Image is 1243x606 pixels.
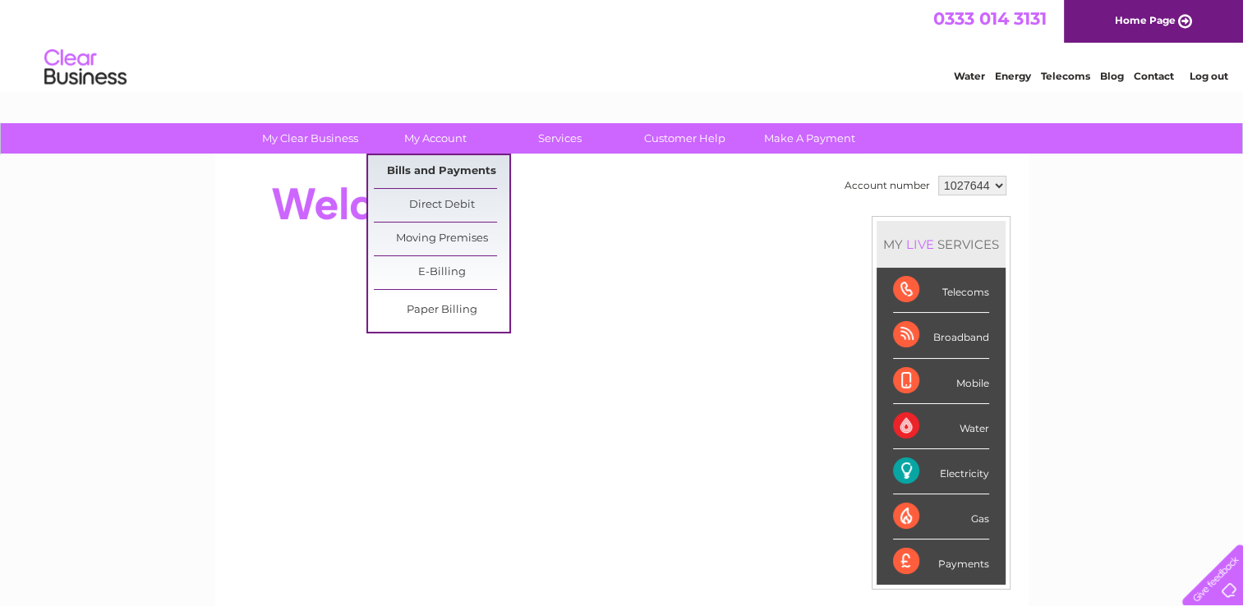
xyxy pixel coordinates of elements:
a: Contact [1134,70,1174,82]
a: Paper Billing [374,294,509,327]
div: Clear Business is a trading name of Verastar Limited (registered in [GEOGRAPHIC_DATA] No. 3667643... [234,9,1011,80]
img: logo.png [44,43,127,93]
a: Blog [1100,70,1124,82]
a: Log out [1189,70,1227,82]
a: Direct Debit [374,189,509,222]
div: MY SERVICES [877,221,1006,268]
div: Electricity [893,449,989,494]
div: Mobile [893,359,989,404]
a: Services [492,123,628,154]
div: Telecoms [893,268,989,313]
td: Account number [840,172,934,200]
a: Water [954,70,985,82]
a: Energy [995,70,1031,82]
div: LIVE [903,236,937,252]
a: Customer Help [617,123,753,154]
div: Payments [893,539,989,584]
div: Water [893,404,989,449]
a: My Clear Business [242,123,378,154]
a: 0333 014 3131 [933,8,1047,29]
a: E-Billing [374,256,509,289]
div: Broadband [893,313,989,358]
a: Make A Payment [742,123,877,154]
a: Moving Premises [374,223,509,255]
div: Gas [893,494,989,539]
a: Telecoms [1041,70,1090,82]
a: Bills and Payments [374,155,509,188]
a: My Account [367,123,503,154]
